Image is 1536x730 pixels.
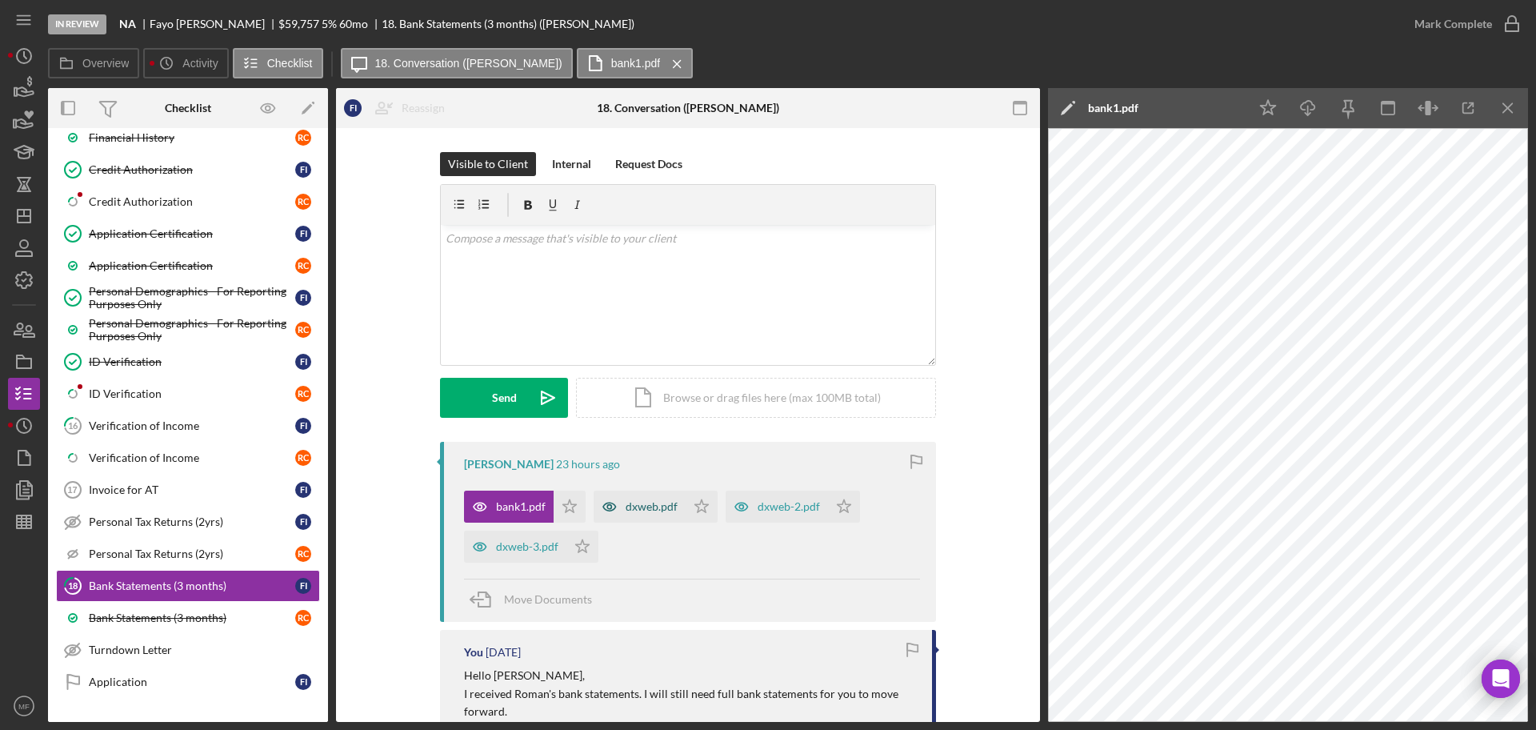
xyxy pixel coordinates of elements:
div: bank1.pdf [1088,102,1138,114]
text: MF [18,702,30,711]
span: Current Stage [220,720,284,730]
tspan: 17 [67,485,77,495]
div: Financial History [89,131,295,144]
div: In Review [48,14,106,34]
a: Credit AuthorizationRC [56,186,320,218]
time: 2025-10-14 16:38 [556,458,620,471]
div: F I [295,514,311,530]
a: Application CertificationFI [56,218,320,250]
div: R C [295,322,311,338]
div: Reassign [402,92,445,124]
button: bank1.pdf [577,48,694,78]
span: $59,757 [278,17,319,30]
div: Personal Tax Returns (2yrs) [89,515,295,528]
button: Visible to Client [440,152,536,176]
button: Mark Complete [1398,8,1528,40]
div: R C [295,386,311,402]
div: Bank Statements (3 months) [89,580,295,592]
a: Personal Demographics - For Reporting Purposes OnlyFI [56,282,320,314]
div: F I [295,674,311,690]
div: Verification of Income [89,451,295,464]
button: MF [8,690,40,722]
button: dxweb.pdf [594,491,718,523]
div: R C [295,450,311,466]
div: Application Certification [89,259,295,272]
button: Send [440,378,568,418]
div: Checklist [165,102,211,114]
a: Financial HistoryRC [56,122,320,154]
button: Request Docs [607,152,690,176]
div: Application Certification [89,227,295,240]
div: F I [295,482,311,498]
div: F I [295,578,311,594]
div: [PERSON_NAME] [464,458,554,471]
button: Move Documents [464,580,608,620]
div: Personal Tax Returns (2yrs) [89,547,295,560]
div: R C [295,258,311,274]
button: bank1.pdf [464,491,586,523]
div: F I [295,354,311,370]
a: Personal Demographics - For Reporting Purposes OnlyRC [56,314,320,346]
time: 2025-10-09 17:04 [486,646,521,659]
div: F I [295,290,311,306]
div: F I [295,418,311,434]
div: Send [492,378,517,418]
a: Turndown Letter [56,634,320,666]
button: Overview [48,48,139,78]
div: Application [89,676,295,688]
div: dxweb-3.pdf [496,540,558,553]
div: R C [295,130,311,146]
tspan: 16 [68,420,78,431]
span: Move Documents [504,592,592,606]
button: dxweb-2.pdf [726,491,860,523]
a: 18Bank Statements (3 months)FI [56,570,320,602]
div: Credit Authorization [89,163,295,176]
a: 17Invoice for ATFI [56,474,320,506]
div: 18. Bank Statements (3 months) ([PERSON_NAME]) [382,18,634,30]
div: Request Docs [615,152,682,176]
label: bank1.pdf [611,57,661,70]
div: R C [295,610,311,626]
a: Verification of IncomeRC [56,442,320,474]
a: 16Verification of IncomeFI [56,410,320,442]
div: In Review [80,720,212,730]
div: ID Verification [89,387,295,400]
div: Turndown Letter [89,644,319,656]
a: Bank Statements (3 months)RC [56,602,320,634]
label: 18. Conversation ([PERSON_NAME]) [375,57,562,70]
div: F I [295,162,311,178]
a: ID VerificationFI [56,346,320,378]
button: Activity [143,48,228,78]
div: dxweb-2.pdf [758,500,820,513]
button: 18. Conversation ([PERSON_NAME]) [341,48,573,78]
tspan: 18 [68,580,78,591]
div: 60 mo [339,18,368,30]
a: Personal Tax Returns (2yrs)FI [56,506,320,538]
div: Visible to Client [448,152,528,176]
div: bank1.pdf [496,500,546,513]
div: Invoice for AT [89,483,295,496]
div: ID Verification [89,355,295,368]
label: Overview [82,57,129,70]
div: F I [295,226,311,242]
div: 2 / 16 [287,720,316,730]
button: dxweb-3.pdf [464,531,598,563]
div: 18. Conversation ([PERSON_NAME]) [597,102,779,114]
div: Verification of Income [89,419,295,432]
button: FIReassign [336,92,461,124]
div: Mark Complete [1414,8,1492,40]
div: You [464,646,483,659]
p: I received Roman's bank statements. I will still need full bank statements for you to move forward. [464,685,916,721]
label: Activity [182,57,218,70]
button: Checklist [233,48,323,78]
div: Internal [552,152,591,176]
a: Application CertificationRC [56,250,320,282]
div: dxweb.pdf [626,500,678,513]
div: 5 % [322,18,337,30]
div: Fayo [PERSON_NAME] [150,18,278,30]
div: R C [295,546,311,562]
a: ID VerificationRC [56,378,320,410]
button: Internal [544,152,599,176]
div: R C [295,194,311,210]
div: Bank Statements (3 months) [89,612,295,624]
